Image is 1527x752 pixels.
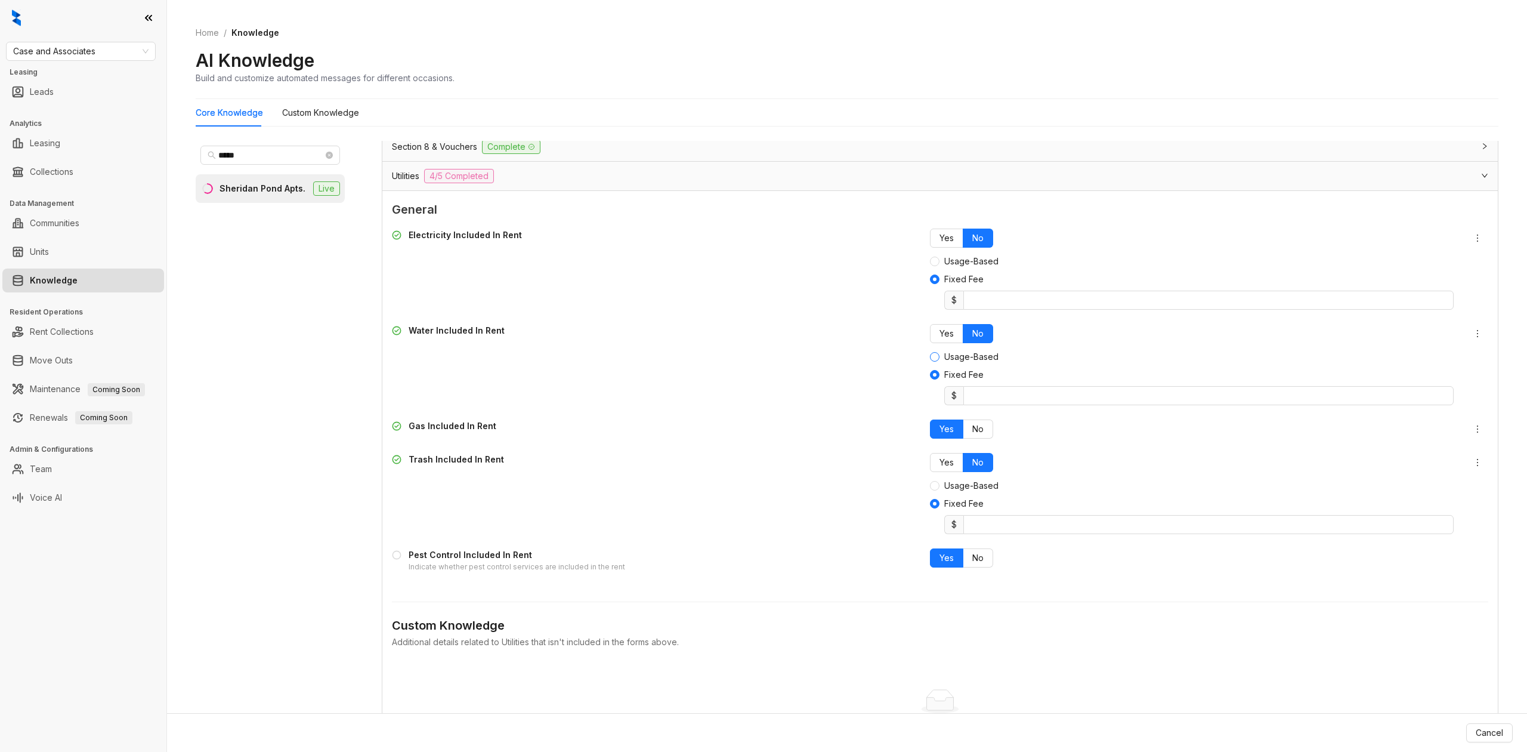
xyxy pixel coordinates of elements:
span: No [972,553,984,563]
span: $ [944,291,963,310]
span: No [972,457,984,467]
li: Maintenance [2,377,164,401]
span: Utilities [392,169,419,183]
div: Custom Knowledge [282,106,359,119]
span: close-circle [326,152,333,159]
h3: Analytics [10,118,166,129]
li: Team [2,457,164,481]
span: Yes [939,328,954,338]
span: collapsed [1481,143,1488,150]
span: No [972,233,984,243]
span: expanded [1481,172,1488,179]
span: $ [944,386,963,405]
span: No [972,328,984,338]
span: Yes [939,553,954,563]
span: more [1473,458,1482,467]
h3: Resident Operations [10,307,166,318]
div: Trash Included In Rent [409,453,504,466]
a: Move Outs [30,349,73,372]
li: / [224,26,227,39]
span: $ [944,515,963,534]
li: Move Outs [2,349,164,372]
h3: Admin & Configurations [10,444,166,455]
a: Home [193,26,221,39]
a: Knowledge [30,269,78,292]
div: Custom Knowledge [392,617,1488,635]
a: Voice AI [30,486,62,510]
span: Complete [482,140,540,154]
img: logo [12,10,21,26]
li: Leasing [2,131,164,155]
span: Fixed Fee [939,368,988,381]
a: Team [30,457,52,481]
li: Leads [2,80,164,104]
div: Section 8 & VouchersComplete [382,132,1498,161]
span: 4/5 Completed [424,169,494,183]
div: Build and customize automated messages for different occasions. [196,72,455,84]
li: Voice AI [2,486,164,510]
div: Utilities4/5 Completed [382,162,1498,190]
span: more [1473,233,1482,243]
a: Leasing [30,131,60,155]
a: Leads [30,80,54,104]
li: Communities [2,211,164,235]
div: Gas Included In Rent [409,420,496,433]
li: Knowledge [2,269,164,292]
span: Usage-Based [939,350,1003,363]
span: more [1473,329,1482,338]
span: No [972,424,984,434]
span: Usage-Based [939,255,1003,268]
span: Coming Soon [75,411,132,424]
span: Knowledge [231,27,279,38]
h2: AI Knowledge [196,49,314,72]
span: Fixed Fee [939,497,988,510]
span: more [1473,424,1482,434]
h3: Data Management [10,198,166,209]
span: Usage-Based [939,479,1003,492]
span: Yes [939,457,954,467]
span: search [208,151,216,159]
a: Rent Collections [30,320,94,344]
div: Electricity Included In Rent [409,229,522,242]
li: Rent Collections [2,320,164,344]
span: Coming Soon [88,383,145,396]
span: Section 8 & Vouchers [392,140,477,153]
a: Units [30,240,49,264]
div: Pest Control Included In Rent [409,548,625,562]
span: Yes [939,424,954,434]
a: Communities [30,211,79,235]
li: Renewals [2,406,164,430]
div: Core Knowledge [196,106,263,119]
span: Live [313,181,340,196]
div: Water Included In Rent [409,324,505,337]
a: Collections [30,160,73,184]
span: Yes [939,233,954,243]
span: Case and Associates [13,42,149,60]
span: General [392,201,1488,219]
a: RenewalsComing Soon [30,406,132,430]
div: Sheridan Pond Apts. [220,182,305,195]
h3: Leasing [10,67,166,78]
li: Units [2,240,164,264]
li: Collections [2,160,164,184]
span: Fixed Fee [939,273,988,286]
div: Indicate whether pest control services are included in the rent [409,562,625,573]
div: Additional details related to Utilities that isn't included in the forms above. [392,636,1488,649]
